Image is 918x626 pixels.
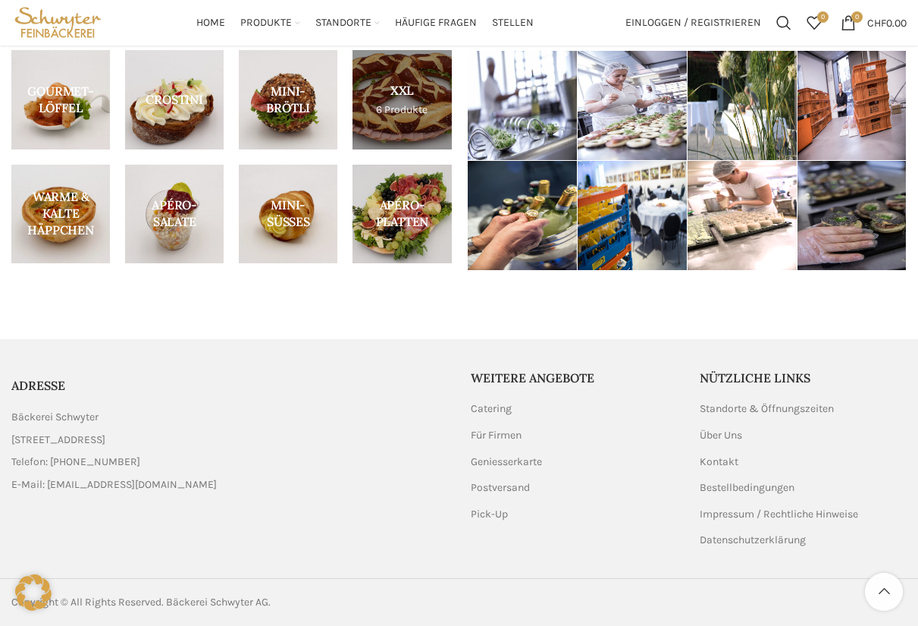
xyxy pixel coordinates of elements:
a: Suchen [769,8,799,38]
span: 0 [851,11,863,23]
div: Meine Wunschliste [799,8,829,38]
a: Product category apero-salate [125,165,224,263]
span: Bäckerei Schwyter [11,409,99,426]
span: Home [196,16,225,30]
a: 0 [799,8,829,38]
a: Datenschutzerklärung [700,533,807,548]
span: Häufige Fragen [395,16,477,30]
img: Catering-Anlass draussen [688,51,797,160]
img: Gourmet-Löffel werden vorbereitet [468,51,577,160]
a: Standorte & Öffnungszeiten [700,401,835,417]
a: Scroll to top button [865,573,903,611]
a: Product category mini-broetli [239,50,337,149]
span: Produkte [240,16,292,30]
a: Geniesserkarte [471,455,544,470]
a: Stellen [492,8,534,38]
img: Mini-Desserts [688,161,797,270]
a: Product category mini-suesses [239,165,337,263]
span: ADRESSE [11,378,65,393]
a: Impressum / Rechtliche Hinweise [700,507,860,522]
a: Catering [471,401,513,417]
a: Standorte [315,8,380,38]
a: Bestellbedingungen [700,480,796,495]
a: Pick-Up [471,507,509,522]
a: Für Firmen [471,428,523,443]
img: Getränke mit Service [468,161,577,270]
img: Professionelle Lieferung [797,51,906,160]
a: Einloggen / Registrieren [618,8,769,38]
a: Häufige Fragen [395,8,477,38]
span: Standorte [315,16,371,30]
a: Product category xxl [352,50,451,149]
a: List item link [11,477,448,493]
a: Postversand [471,480,531,495]
div: Copyright © All Rights Reserved. Bäckerei Schwyter AG. [11,594,452,611]
span: Einloggen / Registrieren [625,17,761,28]
a: Home [196,8,225,38]
div: Main navigation [112,8,618,38]
img: Mini-Brötli in der Vorbereitung [578,51,687,160]
img: Mini-Brötli [797,161,906,270]
img: Mehrgang Dinner [578,161,687,270]
h5: Nützliche Links [700,370,907,386]
a: 0 CHF0.00 [833,8,914,38]
span: Stellen [492,16,534,30]
a: List item link [11,454,448,470]
span: [STREET_ADDRESS] [11,432,105,448]
a: Kontakt [700,455,740,470]
a: Product category gourmet-loeffel [11,50,110,149]
span: CHF [867,16,886,29]
a: Product category haeppchen [11,165,110,263]
span: 0 [817,11,829,23]
a: Produkte [240,8,300,38]
a: Product category crostini [125,50,224,149]
a: Über Uns [700,428,744,443]
h5: Weitere Angebote [471,370,678,386]
a: Site logo [11,15,105,28]
a: Product category apero-platten [352,165,451,263]
bdi: 0.00 [867,16,907,29]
